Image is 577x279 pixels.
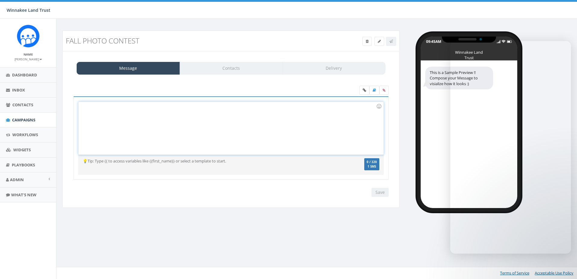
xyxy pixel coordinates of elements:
[366,39,368,44] span: Delete Campaign
[11,192,37,197] span: What's New
[66,37,311,45] h3: Fall Photo Contest
[14,56,42,62] a: [PERSON_NAME]
[12,117,35,123] span: Campaigns
[17,25,40,47] img: Rally_Corp_Icon.png
[556,258,571,273] iframe: Intercom live chat
[12,132,38,137] span: Workflows
[77,62,180,75] a: Message
[369,86,379,95] label: Insert Template Text
[12,162,35,168] span: Playbooks
[12,72,37,78] span: Dashboard
[14,57,42,61] small: [PERSON_NAME]
[450,41,571,254] iframe: Intercom live chat
[379,86,389,95] span: Attach your media
[425,67,493,90] div: This is a Sample Preview !! Compose your Message to visialize how it looks :)
[500,270,529,276] a: Terms of Service
[12,102,33,107] span: Contacts
[24,52,33,56] small: Name
[378,39,381,44] span: Edit Campaign
[426,39,441,44] div: 09:45AM
[367,160,377,164] span: 0 / 320
[367,165,377,168] span: 1 SMS
[535,270,573,276] a: Acceptable Use Policy
[13,147,31,152] span: Widgets
[10,177,24,182] span: Admin
[12,87,25,93] span: Inbox
[78,158,333,164] div: 💡Tip: Type {{ to access variables like {{first_name}} or select a template to start.
[7,7,50,13] span: Winnakee Land Trust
